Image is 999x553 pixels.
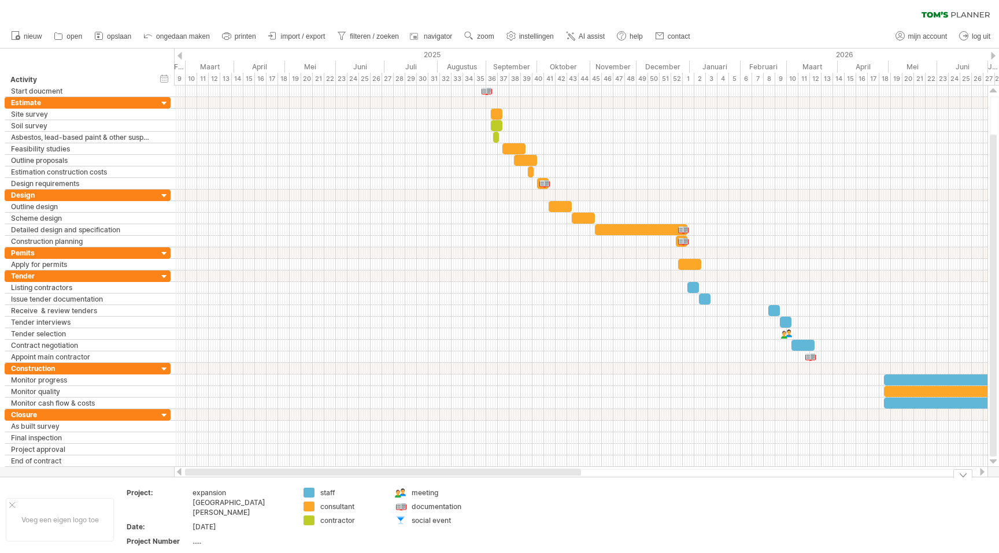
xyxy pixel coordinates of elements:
[438,61,486,73] div: Augustus 2025
[11,86,152,97] div: Start doucment
[11,155,152,166] div: Outline proposals
[532,73,544,85] div: 40
[637,61,690,73] div: December 2025
[960,73,972,85] div: 25
[255,73,267,85] div: 16
[567,73,579,85] div: 43
[908,32,947,40] span: mijn account
[937,73,949,85] div: 23
[66,32,82,40] span: open
[11,455,152,466] div: End of contract
[11,247,152,258] div: Pemits
[440,73,452,85] div: 32
[371,73,382,85] div: 26
[11,409,152,420] div: Closure
[232,73,243,85] div: 14
[652,29,694,44] a: contact
[544,73,556,85] div: 41
[24,32,42,40] span: nieuw
[11,317,152,328] div: Tender interviews
[956,29,994,44] a: log uit
[336,73,347,85] div: 23
[11,305,152,316] div: Receive & review tenders
[937,61,988,73] div: Juni 2026
[775,73,787,85] div: 9
[186,73,197,85] div: 10
[209,73,220,85] div: 12
[953,469,972,478] div: verberg legenda
[637,73,648,85] div: 49
[764,73,775,85] div: 8
[384,61,438,73] div: Juli 2025
[219,29,260,44] a: printen
[579,32,605,40] span: AI assist
[590,73,602,85] div: 45
[11,444,152,455] div: Project approval
[11,294,152,305] div: Issue tender documentation
[504,29,557,44] a: instellingen
[694,73,706,85] div: 2
[452,73,463,85] div: 33
[428,73,440,85] div: 31
[424,32,452,40] span: navigator
[301,73,313,85] div: 20
[11,236,152,247] div: Construction planning
[822,73,833,85] div: 13
[11,398,152,409] div: Monitor cash flow & costs
[893,29,950,44] a: mijn account
[107,32,131,40] span: opslaan
[463,73,475,85] div: 34
[787,61,838,73] div: Maart 2026
[556,73,567,85] div: 42
[972,73,983,85] div: 26
[613,73,625,85] div: 47
[509,73,521,85] div: 38
[683,73,694,85] div: 1
[6,498,114,541] div: Voeg een eigen logo toe
[477,32,494,40] span: zoom
[412,515,475,525] div: social event
[11,132,152,143] div: Asbestos, lead-based paint & other suspect materials
[833,73,845,85] div: 14
[11,270,152,281] div: Tender
[417,73,428,85] div: 30
[11,340,152,351] div: Contract negotiation
[690,61,741,73] div: Januari 2026
[879,73,891,85] div: 18
[11,97,152,108] div: Estimate
[197,73,209,85] div: 11
[810,73,822,85] div: 12
[174,73,186,85] div: 9
[706,73,717,85] div: 3
[8,29,45,44] a: nieuw
[278,73,290,85] div: 18
[11,259,152,270] div: Apply for permits
[320,515,383,525] div: contractor
[336,61,384,73] div: Juni 2025
[914,73,926,85] div: 21
[265,29,329,44] a: import / export
[140,29,213,44] a: ongedaan maken
[949,73,960,85] div: 24
[51,29,86,44] a: open
[926,73,937,85] div: 22
[11,109,152,120] div: Site survey
[741,61,787,73] div: Februari 2026
[729,73,741,85] div: 5
[856,73,868,85] div: 16
[324,73,336,85] div: 22
[235,32,256,40] span: printen
[11,143,152,154] div: Feasibility studies
[579,73,590,85] div: 44
[11,178,152,189] div: Design requirements
[845,73,856,85] div: 15
[334,29,402,44] a: filteren / zoeken
[521,73,532,85] div: 39
[156,32,210,40] span: ongedaan maken
[972,32,990,40] span: log uit
[267,73,278,85] div: 17
[350,32,399,40] span: filteren / zoeken
[11,351,152,362] div: Appoint main contractor
[382,73,394,85] div: 27
[475,73,486,85] div: 35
